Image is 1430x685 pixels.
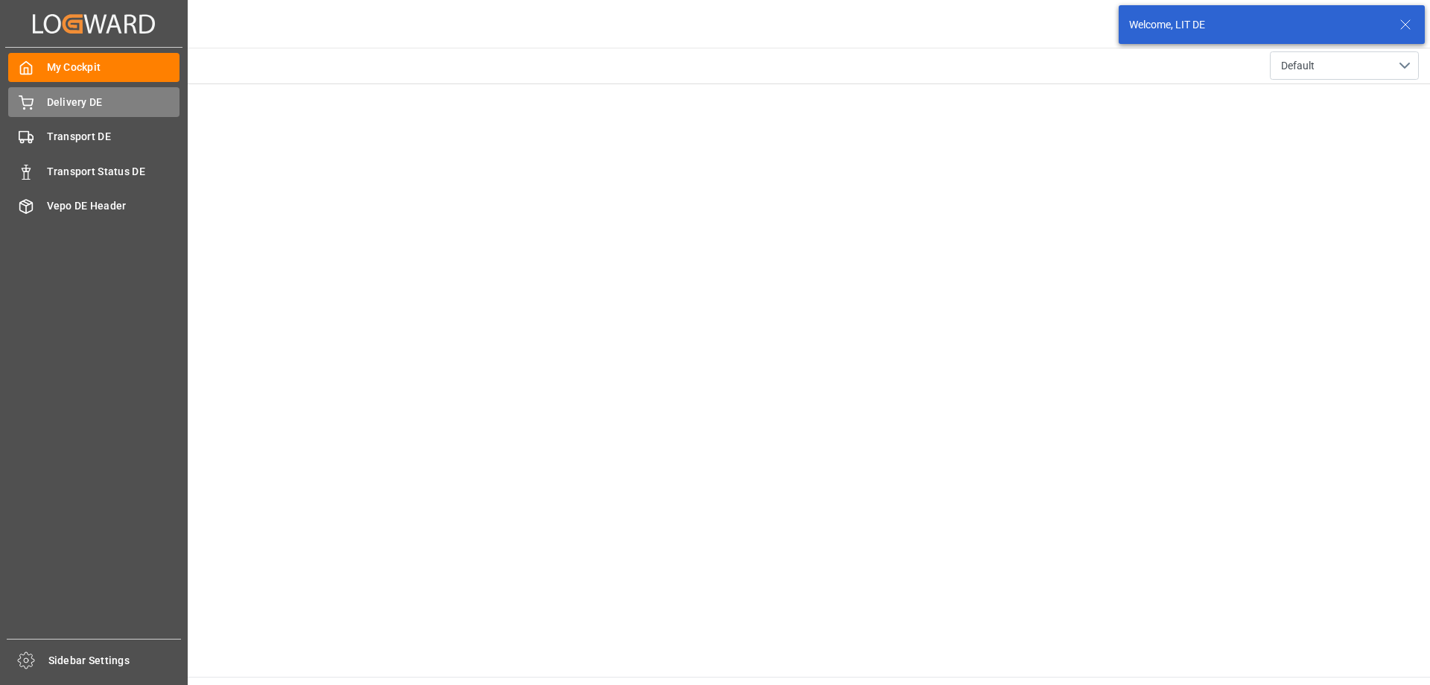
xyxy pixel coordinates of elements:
a: Delivery DE [8,87,179,116]
span: My Cockpit [47,60,180,75]
span: Vepo DE Header [47,198,180,214]
span: Transport DE [47,129,180,145]
span: Delivery DE [47,95,180,110]
a: Vepo DE Header [8,192,179,221]
button: open menu [1270,51,1419,80]
a: Transport DE [8,122,179,151]
a: My Cockpit [8,53,179,82]
span: Default [1281,58,1315,74]
span: Sidebar Settings [48,653,182,669]
span: Transport Status DE [47,164,180,180]
div: Welcome, LIT DE [1129,17,1385,33]
a: Transport Status DE [8,157,179,186]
